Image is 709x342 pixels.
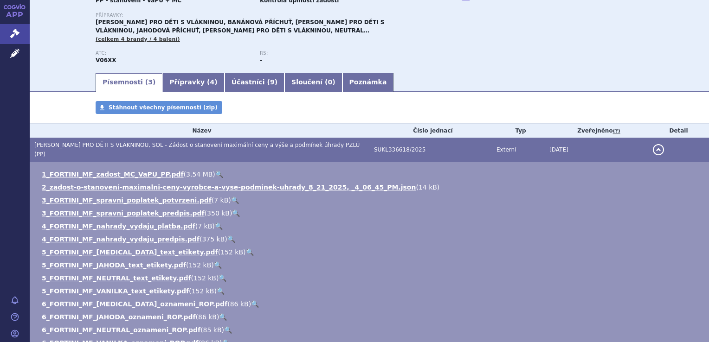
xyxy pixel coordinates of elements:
span: 152 kB [192,287,214,295]
p: RS: [260,51,415,56]
a: 6_FORTINI_MF_[MEDICAL_DATA]_oznameni_ROP.pdf [42,300,227,308]
p: ATC: [96,51,251,56]
li: ( ) [42,260,700,270]
li: ( ) [42,196,700,205]
a: 🔍 [232,209,240,217]
a: 🔍 [251,300,259,308]
th: Typ [492,124,545,138]
a: 5_FORTINI_MF_NEUTRAL_text_etikety.pdf [42,274,191,282]
th: Číslo jednací [369,124,492,138]
span: 85 kB [203,326,222,334]
span: 7 kB [198,222,212,230]
li: ( ) [42,183,700,192]
a: 5_FORTINI_MF_VANILKA_text_etikety.pdf [42,287,189,295]
a: Písemnosti (3) [96,73,162,92]
td: [DATE] [545,138,648,162]
span: 3.54 MB [186,171,213,178]
strong: - [260,57,262,63]
a: 6_FORTINI_MF_NEUTRAL_oznameni_ROP.pdf [42,326,200,334]
li: ( ) [42,247,700,257]
li: ( ) [42,222,700,231]
span: Stáhnout všechny písemnosti (zip) [109,104,218,111]
li: ( ) [42,312,700,322]
li: ( ) [42,170,700,179]
a: 🔍 [214,261,222,269]
li: ( ) [42,234,700,244]
span: 7 kB [214,196,228,204]
a: Sloučení (0) [284,73,342,92]
abbr: (?) [613,128,620,134]
a: Poznámka [342,73,394,92]
a: 2_zadost-o-stanoveni-maximalni-ceny-vyrobce-a-vyse-podminek-uhrady_8_21_2025, _4_06_45_PM.json [42,184,416,191]
a: 1_FORTINI_MF_zadost_MC_VaPU_PP.pdf [42,171,184,178]
a: 🔍 [215,171,223,178]
span: 3 [148,78,153,86]
span: FORTINI PRO DĚTI S VLÁKNINOU, SOL - Žádost o stanovení maximální ceny a výše a podmínek úhrady PZ... [34,142,360,158]
span: Externí [496,146,516,153]
a: 🔍 [215,222,223,230]
span: 9 [270,78,275,86]
span: 350 kB [207,209,230,217]
li: ( ) [42,209,700,218]
a: 🔍 [246,248,254,256]
a: Přípravky (4) [162,73,224,92]
a: Účastníci (9) [225,73,284,92]
a: Stáhnout všechny písemnosti (zip) [96,101,222,114]
a: 🔍 [219,313,227,321]
button: detail [653,144,664,155]
li: ( ) [42,299,700,309]
span: 86 kB [198,313,217,321]
a: 4_FORTINI_MF_nahrady_vydaju_platba.pdf [42,222,195,230]
th: Zveřejněno [545,124,648,138]
li: ( ) [42,325,700,335]
span: 375 kB [202,235,225,243]
a: 🔍 [227,235,235,243]
strong: POTRAVINY PRO ZVLÁŠTNÍ LÉKAŘSKÉ ÚČELY (PZLÚ) (ČESKÁ ATC SKUPINA) [96,57,116,63]
a: 5_FORTINI_MF_JAHODA_text_etikety.pdf [42,261,186,269]
li: ( ) [42,286,700,296]
a: 🔍 [224,326,232,334]
li: ( ) [42,273,700,283]
span: 4 [210,78,215,86]
a: 6_FORTINI_MF_JAHODA_oznameni_ROP.pdf [42,313,196,321]
a: 🔍 [217,287,225,295]
a: 🔍 [231,196,239,204]
a: 5_FORTINI_MF_[MEDICAL_DATA]_text_etikety.pdf [42,248,218,256]
a: 4_FORTINI_MF_nahrady_vydaju_predpis.pdf [42,235,200,243]
span: 14 kB [419,184,437,191]
th: Název [30,124,369,138]
th: Detail [648,124,709,138]
span: (celkem 4 brandy / 4 balení) [96,36,180,42]
span: 86 kB [230,300,249,308]
span: 0 [328,78,332,86]
span: [PERSON_NAME] PRO DĚTI S VLÁKNINOU, BANÁNOVÁ PŘÍCHUŤ, [PERSON_NAME] PRO DĚTI S VLÁKNINOU, JAHODOV... [96,19,384,34]
span: 152 kB [188,261,211,269]
a: 🔍 [219,274,226,282]
a: 3_FORTINI_MF_spravni_poplatek_predpis.pdf [42,209,205,217]
span: 152 kB [220,248,243,256]
td: SUKL336618/2025 [369,138,492,162]
span: 152 kB [193,274,216,282]
p: Přípravky: [96,13,424,18]
a: 3_FORTINI_MF_spravni_poplatek_potvrzeni.pdf [42,196,212,204]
